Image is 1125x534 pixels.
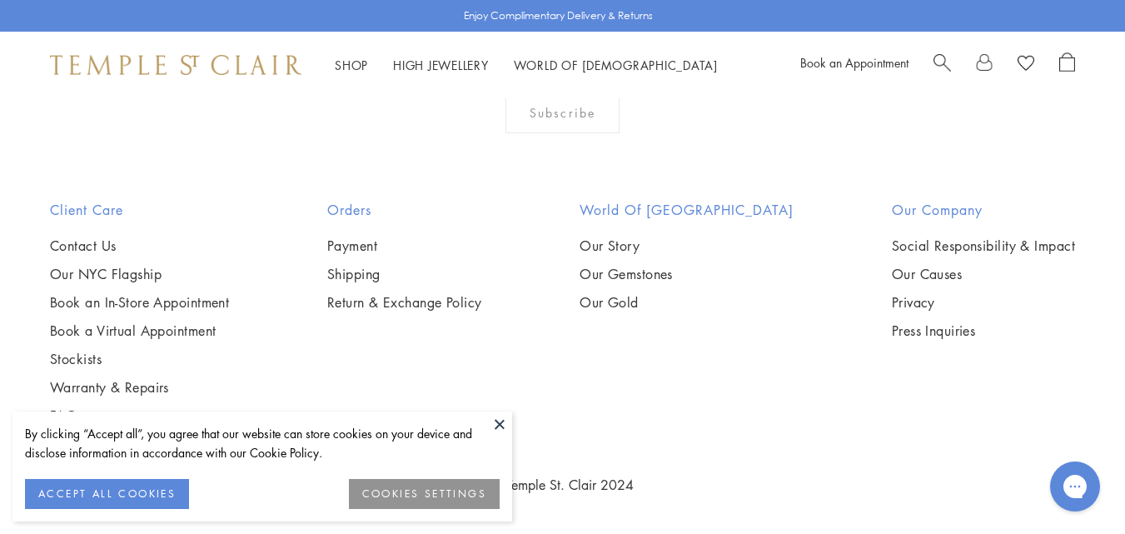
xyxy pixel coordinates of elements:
[800,54,908,71] a: Book an Appointment
[580,293,794,312] a: Our Gold
[580,265,794,283] a: Our Gemstones
[50,407,229,425] a: FAQs
[50,350,229,368] a: Stockists
[580,237,794,255] a: Our Story
[892,265,1075,283] a: Our Causes
[580,200,794,220] h2: World of [GEOGRAPHIC_DATA]
[1018,52,1034,77] a: View Wishlist
[933,52,951,77] a: Search
[349,479,500,509] button: COOKIES SETTINGS
[335,57,368,73] a: ShopShop
[327,293,482,312] a: Return & Exchange Policy
[50,322,229,340] a: Book a Virtual Appointment
[464,7,653,24] p: Enjoy Complimentary Delivery & Returns
[327,200,482,220] h2: Orders
[1059,52,1075,77] a: Open Shopping Bag
[327,265,482,283] a: Shipping
[1042,456,1108,517] iframe: Gorgias live chat messenger
[50,55,301,75] img: Temple St. Clair
[892,200,1075,220] h2: Our Company
[50,293,229,312] a: Book an In-Store Appointment
[50,237,229,255] a: Contact Us
[892,322,1075,340] a: Press Inquiries
[393,57,489,73] a: High JewelleryHigh Jewellery
[50,200,229,220] h2: Client Care
[892,293,1075,312] a: Privacy
[335,55,718,76] nav: Main navigation
[50,265,229,283] a: Our NYC Flagship
[892,237,1075,255] a: Social Responsibility & Impact
[327,237,482,255] a: Payment
[514,57,718,73] a: World of [DEMOGRAPHIC_DATA]World of [DEMOGRAPHIC_DATA]
[25,424,500,462] div: By clicking “Accept all”, you agree that our website can store cookies on your device and disclos...
[50,378,229,397] a: Warranty & Repairs
[491,476,634,494] a: © Temple St. Clair 2024
[25,479,189,509] button: ACCEPT ALL COOKIES
[505,92,620,133] div: Subscribe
